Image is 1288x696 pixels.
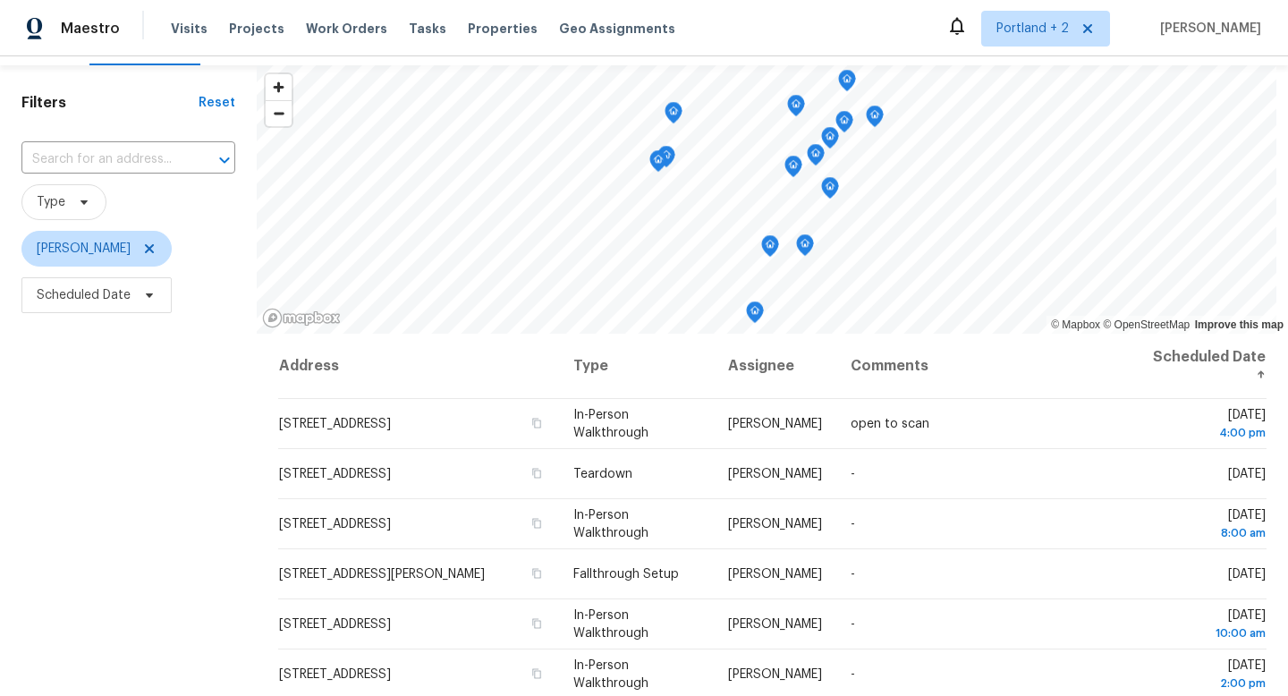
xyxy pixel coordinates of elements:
[851,518,855,530] span: -
[529,666,545,682] button: Copy Address
[1228,468,1266,480] span: [DATE]
[665,102,682,130] div: Map marker
[573,659,648,690] span: In-Person Walkthrough
[266,100,292,126] button: Zoom out
[1147,409,1266,442] span: [DATE]
[649,150,667,178] div: Map marker
[821,127,839,155] div: Map marker
[199,94,235,112] div: Reset
[728,468,822,480] span: [PERSON_NAME]
[573,468,632,480] span: Teardown
[1103,318,1190,331] a: OpenStreetMap
[1147,675,1266,692] div: 2:00 pm
[573,509,648,539] span: In-Person Walkthrough
[728,568,822,581] span: [PERSON_NAME]
[1147,424,1266,442] div: 4:00 pm
[851,468,855,480] span: -
[728,518,822,530] span: [PERSON_NAME]
[529,515,545,531] button: Copy Address
[279,468,391,480] span: [STREET_ADDRESS]
[657,146,675,174] div: Map marker
[529,415,545,431] button: Copy Address
[257,65,1276,334] canvas: Map
[529,565,545,581] button: Copy Address
[746,301,764,329] div: Map marker
[37,240,131,258] span: [PERSON_NAME]
[835,111,853,139] div: Map marker
[37,193,65,211] span: Type
[1147,624,1266,642] div: 10:00 am
[807,144,825,172] div: Map marker
[761,235,779,263] div: Map marker
[728,668,822,681] span: [PERSON_NAME]
[559,20,675,38] span: Geo Assignments
[851,668,855,681] span: -
[61,20,120,38] span: Maestro
[573,609,648,640] span: In-Person Walkthrough
[851,568,855,581] span: -
[1147,509,1266,542] span: [DATE]
[279,418,391,430] span: [STREET_ADDRESS]
[262,308,341,328] a: Mapbox homepage
[229,20,284,38] span: Projects
[1195,318,1284,331] a: Improve this map
[573,568,679,581] span: Fallthrough Setup
[266,101,292,126] span: Zoom out
[266,74,292,100] button: Zoom in
[559,334,714,399] th: Type
[171,20,208,38] span: Visits
[1147,659,1266,692] span: [DATE]
[838,70,856,98] div: Map marker
[1147,609,1266,642] span: [DATE]
[529,615,545,632] button: Copy Address
[37,286,131,304] span: Scheduled Date
[1153,20,1261,38] span: [PERSON_NAME]
[1132,334,1267,399] th: Scheduled Date ↑
[728,618,822,631] span: [PERSON_NAME]
[836,334,1132,399] th: Comments
[1051,318,1100,331] a: Mapbox
[573,409,648,439] span: In-Person Walkthrough
[996,20,1069,38] span: Portland + 2
[1147,524,1266,542] div: 8:00 am
[866,106,884,133] div: Map marker
[279,568,485,581] span: [STREET_ADDRESS][PERSON_NAME]
[21,146,185,174] input: Search for an address...
[212,148,237,173] button: Open
[279,618,391,631] span: [STREET_ADDRESS]
[714,334,836,399] th: Assignee
[279,518,391,530] span: [STREET_ADDRESS]
[468,20,538,38] span: Properties
[278,334,559,399] th: Address
[851,618,855,631] span: -
[279,668,391,681] span: [STREET_ADDRESS]
[409,22,446,35] span: Tasks
[21,94,199,112] h1: Filters
[306,20,387,38] span: Work Orders
[796,234,814,262] div: Map marker
[787,95,805,123] div: Map marker
[784,156,802,183] div: Map marker
[821,177,839,205] div: Map marker
[851,418,929,430] span: open to scan
[728,418,822,430] span: [PERSON_NAME]
[529,465,545,481] button: Copy Address
[1228,568,1266,581] span: [DATE]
